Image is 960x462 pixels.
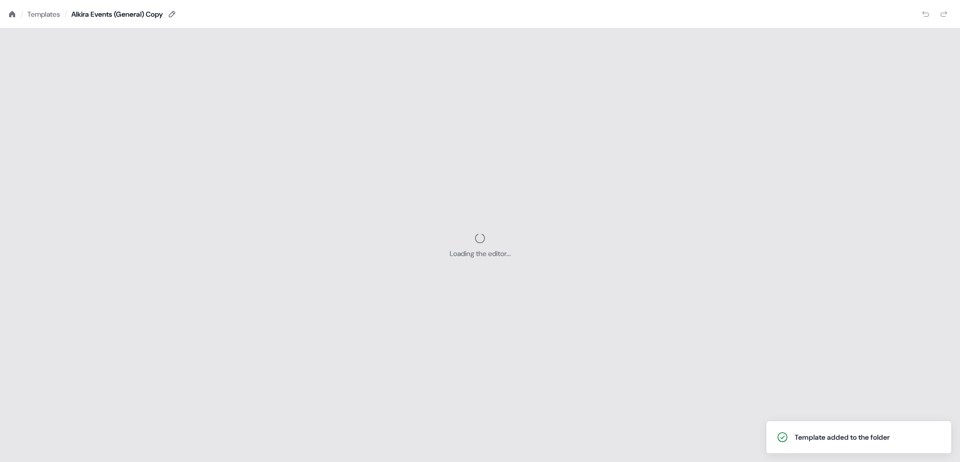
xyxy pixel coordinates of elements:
div: Alkira Events (General) Copy [71,9,163,19]
div: / [20,9,23,20]
div: / [64,9,67,20]
a: Templates [27,9,60,19]
div: Template added to the folder [795,432,890,442]
div: Loading the editor... [450,248,511,259]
